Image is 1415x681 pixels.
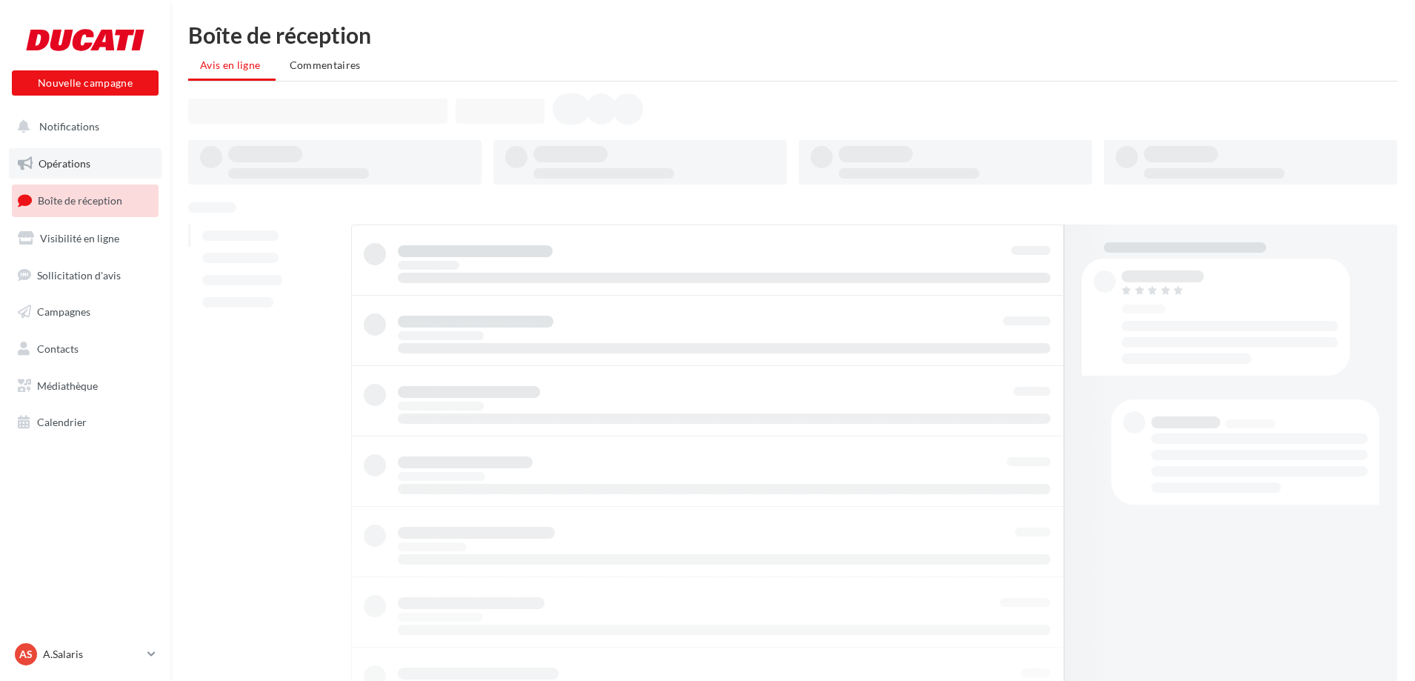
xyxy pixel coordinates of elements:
[188,24,1397,46] div: Boîte de réception
[9,407,162,438] a: Calendrier
[9,333,162,365] a: Contacts
[19,647,33,662] span: AS
[37,379,98,392] span: Médiathèque
[40,232,119,245] span: Visibilité en ligne
[37,342,79,355] span: Contacts
[39,157,90,170] span: Opérations
[9,260,162,291] a: Sollicitation d'avis
[9,148,162,179] a: Opérations
[9,185,162,216] a: Boîte de réception
[9,296,162,328] a: Campagnes
[43,647,141,662] p: A.Salaris
[290,59,361,71] span: Commentaires
[12,640,159,668] a: AS A.Salaris
[9,223,162,254] a: Visibilité en ligne
[9,111,156,142] button: Notifications
[37,268,121,281] span: Sollicitation d'avis
[37,305,90,318] span: Campagnes
[37,416,87,428] span: Calendrier
[12,70,159,96] button: Nouvelle campagne
[39,120,99,133] span: Notifications
[38,194,122,207] span: Boîte de réception
[9,371,162,402] a: Médiathèque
